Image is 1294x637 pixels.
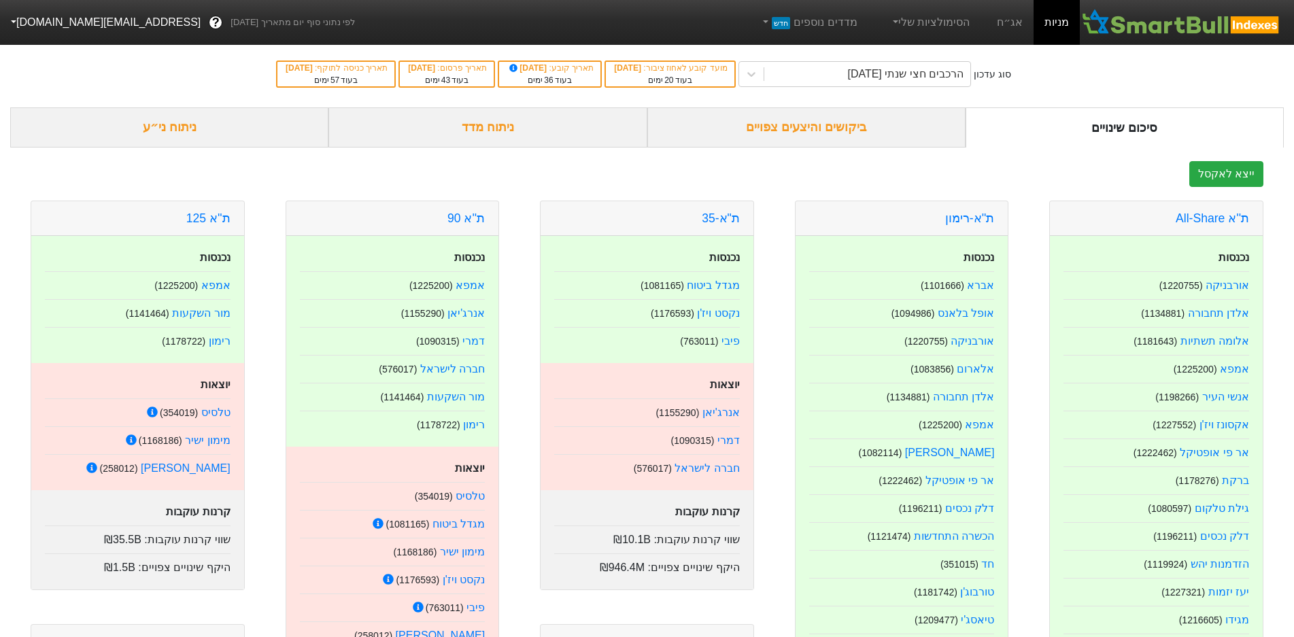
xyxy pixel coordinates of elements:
[879,475,922,486] small: ( 1222462 )
[201,279,231,291] a: אמפא
[965,419,994,430] a: אמפא
[717,434,740,446] a: דמרי
[45,526,231,548] div: שווי קרנות עוקבות :
[614,63,643,73] span: [DATE]
[456,279,485,291] a: אמפא
[185,434,230,446] a: מימון ישיר
[463,419,485,430] a: רימון
[1144,559,1187,570] small: ( 1119924 )
[641,280,684,291] small: ( 1081165 )
[1206,279,1249,291] a: אורבניקה
[687,279,739,291] a: מגדל ביטוח
[166,506,230,517] strong: קרנות עוקבות
[162,336,205,347] small: ( 1178722 )
[455,462,485,474] strong: יוצאות
[1199,419,1250,430] a: אקסונז ויז'ן
[407,74,487,86] div: בעוד ימים
[409,280,453,291] small: ( 1225200 )
[200,252,231,263] strong: נכנסות
[1222,475,1249,486] a: ברקת
[1220,363,1249,375] a: אמפא
[1189,161,1263,187] button: ייצא לאקסל
[212,14,220,32] span: ?
[1176,211,1249,225] a: ת''א All-Share
[1159,280,1203,291] small: ( 1220755 )
[905,447,995,458] a: [PERSON_NAME]
[961,614,994,625] a: טיאסג'י
[440,546,485,557] a: מימון ישיר
[702,407,740,418] a: אנרג'יאן
[655,407,699,418] small: ( 1155290 )
[407,62,487,74] div: תאריך פרסום :
[868,531,911,542] small: ( 1121474 )
[1188,307,1249,319] a: אלדן תחבורה
[964,252,994,263] strong: נכנסות
[286,63,315,73] span: [DATE]
[891,308,935,319] small: ( 1094986 )
[967,279,994,291] a: אברא
[554,526,740,548] div: שווי קרנות עוקבות :
[960,586,994,598] a: טורבוג'ן
[1153,531,1197,542] small: ( 1196211 )
[651,308,694,319] small: ( 1176593 )
[680,336,718,347] small: ( 763011 )
[379,364,417,375] small: ( 576017 )
[634,463,672,474] small: ( 576017 )
[914,530,994,542] a: הכשרה התחדשות
[858,447,902,458] small: ( 1082114 )
[1180,335,1249,347] a: אלומה תשתיות
[613,74,727,86] div: בעוד ימים
[675,462,739,474] a: חברה לישראל
[447,307,485,319] a: אנרג'יאן
[613,534,651,545] span: ₪10.1B
[613,62,727,74] div: מועד קובע לאחוז ציבור :
[427,391,485,402] a: מור השקעות
[154,280,198,291] small: ( 1225200 )
[1148,503,1191,514] small: ( 1080597 )
[401,308,445,319] small: ( 1155290 )
[201,379,231,390] strong: יוצאות
[10,107,328,148] div: ניתוח ני״ע
[981,558,994,570] a: חד
[441,75,450,85] span: 43
[1155,392,1199,402] small: ( 1198266 )
[1202,391,1249,402] a: אנשי העיר
[443,574,486,585] a: נקסט ויז'ן
[915,615,958,625] small: ( 1209477 )
[925,475,995,486] a: אר פי אופטיקל
[847,66,964,82] div: הרכבים חצי שנתי [DATE]
[1225,614,1249,625] a: מגידו
[951,335,994,347] a: אורבניקה
[721,335,740,347] a: פיבי
[100,463,138,474] small: ( 258012 )
[45,553,231,576] div: היקף שינויים צפויים :
[507,63,549,73] span: [DATE]
[160,407,198,418] small: ( 354019 )
[1174,364,1217,375] small: ( 1225200 )
[1208,586,1249,598] a: יעז יזמות
[126,308,169,319] small: ( 1141464 )
[415,491,453,502] small: ( 354019 )
[910,364,954,375] small: ( 1083856 )
[1191,558,1249,570] a: הזדמנות יהש
[506,74,594,86] div: בעוד ימים
[1179,615,1223,625] small: ( 1216605 )
[466,602,485,613] a: פיבי
[887,392,930,402] small: ( 1134881 )
[1134,447,1177,458] small: ( 1222462 )
[664,75,673,85] span: 20
[697,307,740,319] a: נקסט ויז'ן
[393,547,437,557] small: ( 1168186 )
[432,518,485,530] a: מגדל ביטוח
[462,335,485,347] a: דמרי
[506,62,594,74] div: תאריך קובע :
[1200,530,1249,542] a: דלק נכסים
[940,559,978,570] small: ( 351015 )
[647,107,966,148] div: ביקושים והיצעים צפויים
[921,280,964,291] small: ( 1101666 )
[945,211,995,225] a: ת''א-רימון
[104,562,135,573] span: ₪1.5B
[904,336,948,347] small: ( 1220755 )
[554,553,740,576] div: היקף שינויים צפויים :
[675,506,739,517] strong: קרנות עוקבות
